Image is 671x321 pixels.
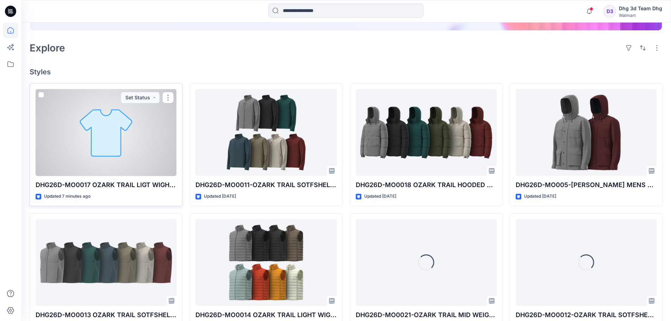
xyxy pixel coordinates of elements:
a: DHG26D-MO0014 OZARK TRAIL LIGHT WIGHT PUFFER VEST OPT 1 [195,219,336,306]
p: DHG26D-MO0011-OZARK TRAIL SOTFSHELL JACKET [195,180,336,190]
p: DHG26D-MO0018 OZARK TRAIL HOODED PUFFER JACKET OPT 1 [356,180,497,190]
p: DHG26D-MO0017 OZARK TRAIL LIGT WIGHT PUFFER JACKET OPT 2 [36,180,176,190]
a: DHG26D-MO0017 OZARK TRAIL LIGT WIGHT PUFFER JACKET OPT 2 [36,89,176,176]
p: Updated [DATE] [364,193,396,200]
h2: Explore [30,42,65,54]
a: DHG26D-MO005-GEORGE MENS HOODED SAFARI JACKET [516,89,657,176]
div: D3 [603,5,616,18]
p: Updated 7 minutes ago [44,193,91,200]
a: DHG26D-MO0018 OZARK TRAIL HOODED PUFFER JACKET OPT 1 [356,89,497,176]
div: Dhg 3d Team Dhg [619,4,662,13]
a: DHG26D-MO0011-OZARK TRAIL SOTFSHELL JACKET [195,89,336,176]
h4: Styles [30,68,663,76]
a: DHG26D-MO0013 OZARK TRAIL SOTFSHELL VEST [36,219,176,306]
p: DHG26D-MO0012-OZARK TRAIL SOTFSHELL HOODED JACKET [516,310,657,320]
p: Updated [DATE] [204,193,236,200]
p: DHG26D-MO0014 OZARK TRAIL LIGHT WIGHT PUFFER VEST OPT 1 [195,310,336,320]
p: DHG26D-MO0013 OZARK TRAIL SOTFSHELL VEST [36,310,176,320]
div: Walmart [619,13,662,18]
p: DHG26D-MO005-[PERSON_NAME] MENS HOODED SAFARI JACKET [516,180,657,190]
p: Updated [DATE] [524,193,556,200]
p: DHG26D-MO0021-OZARK TRAIL MID WEIGHT JACKET [356,310,497,320]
